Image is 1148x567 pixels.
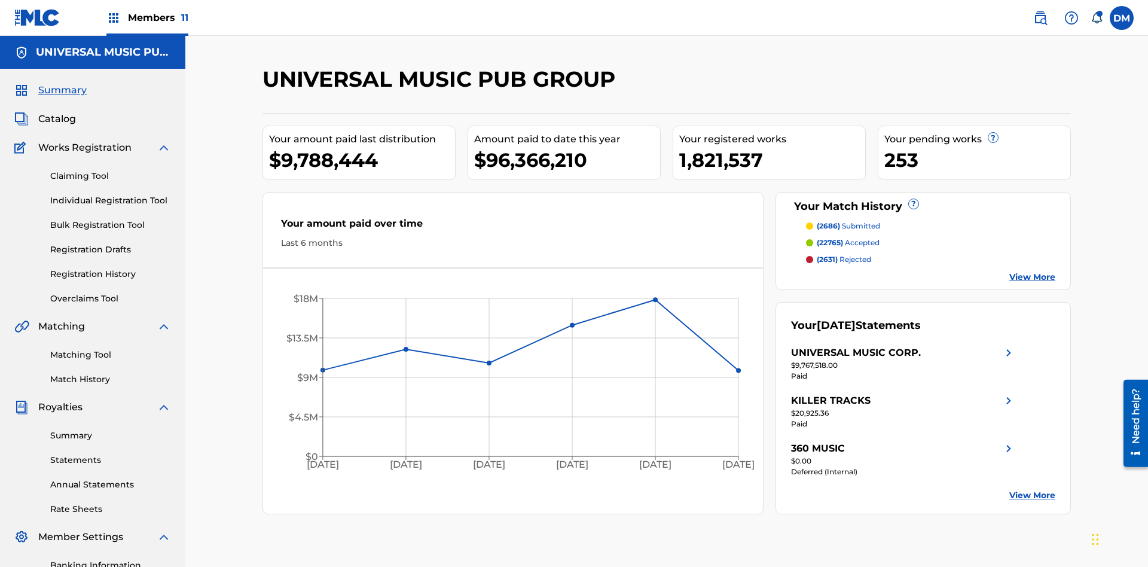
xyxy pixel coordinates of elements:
[1002,394,1016,408] img: right chevron icon
[14,112,29,126] img: Catalog
[36,45,171,59] h5: UNIVERSAL MUSIC PUB GROUP
[289,411,318,423] tspan: $4.5M
[38,530,123,544] span: Member Settings
[791,394,871,408] div: KILLER TRACKS
[294,293,318,304] tspan: $18M
[791,441,845,456] div: 360 MUSIC
[791,419,1016,429] div: Paid
[50,194,171,207] a: Individual Registration Tool
[791,408,1016,419] div: $20,925.36
[50,170,171,182] a: Claiming Tool
[817,238,843,247] span: (22765)
[14,83,29,97] img: Summary
[791,318,921,334] div: Your Statements
[281,217,745,237] div: Your amount paid over time
[791,346,1016,382] a: UNIVERSAL MUSIC CORP.right chevron icon$9,767,518.00Paid
[639,459,671,471] tspan: [DATE]
[791,394,1016,429] a: KILLER TRACKSright chevron icon$20,925.36Paid
[14,9,60,26] img: MLC Logo
[806,221,1056,231] a: (2686) submitted
[390,459,422,471] tspan: [DATE]
[128,11,188,25] span: Members
[791,199,1056,215] div: Your Match History
[1002,346,1016,360] img: right chevron icon
[38,112,76,126] span: Catalog
[473,459,505,471] tspan: [DATE]
[1110,6,1134,30] div: User Menu
[817,221,880,231] p: submitted
[38,141,132,155] span: Works Registration
[791,467,1016,477] div: Deferred (Internal)
[14,530,29,544] img: Member Settings
[50,219,171,231] a: Bulk Registration Tool
[909,199,918,209] span: ?
[556,459,588,471] tspan: [DATE]
[306,451,318,462] tspan: $0
[817,319,856,332] span: [DATE]
[817,237,880,248] p: accepted
[286,333,318,344] tspan: $13.5M
[1033,11,1048,25] img: search
[817,255,838,264] span: (2631)
[14,141,30,155] img: Works Registration
[806,237,1056,248] a: (22765) accepted
[38,319,85,334] span: Matching
[157,530,171,544] img: expand
[14,400,29,414] img: Royalties
[50,454,171,467] a: Statements
[679,147,865,173] div: 1,821,537
[1009,489,1055,502] a: View More
[50,243,171,256] a: Registration Drafts
[679,132,865,147] div: Your registered works
[50,429,171,442] a: Summary
[297,372,318,383] tspan: $9M
[50,292,171,305] a: Overclaims Tool
[50,503,171,516] a: Rate Sheets
[1092,522,1099,557] div: Drag
[1088,510,1148,567] iframe: Chat Widget
[14,83,87,97] a: SummarySummary
[181,12,188,23] span: 11
[50,478,171,491] a: Annual Statements
[1091,12,1103,24] div: Notifications
[1002,441,1016,456] img: right chevron icon
[38,400,83,414] span: Royalties
[38,83,87,97] span: Summary
[791,441,1016,477] a: 360 MUSICright chevron icon$0.00Deferred (Internal)
[50,373,171,386] a: Match History
[1060,6,1083,30] div: Help
[14,319,29,334] img: Matching
[50,349,171,361] a: Matching Tool
[1064,11,1079,25] img: help
[1115,375,1148,473] iframe: Resource Center
[791,346,921,360] div: UNIVERSAL MUSIC CORP.
[50,268,171,281] a: Registration History
[157,141,171,155] img: expand
[1009,271,1055,283] a: View More
[307,459,339,471] tspan: [DATE]
[106,11,121,25] img: Top Rightsholders
[14,112,76,126] a: CatalogCatalog
[262,66,621,93] h2: UNIVERSAL MUSIC PUB GROUP
[791,456,1016,467] div: $0.00
[817,221,840,230] span: (2686)
[474,132,660,147] div: Amount paid to date this year
[988,133,998,142] span: ?
[157,400,171,414] img: expand
[791,371,1016,382] div: Paid
[157,319,171,334] img: expand
[474,147,660,173] div: $96,366,210
[817,254,871,265] p: rejected
[806,254,1056,265] a: (2631) rejected
[14,45,29,60] img: Accounts
[884,147,1070,173] div: 253
[281,237,745,249] div: Last 6 months
[723,459,755,471] tspan: [DATE]
[1028,6,1052,30] a: Public Search
[791,360,1016,371] div: $9,767,518.00
[269,132,455,147] div: Your amount paid last distribution
[884,132,1070,147] div: Your pending works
